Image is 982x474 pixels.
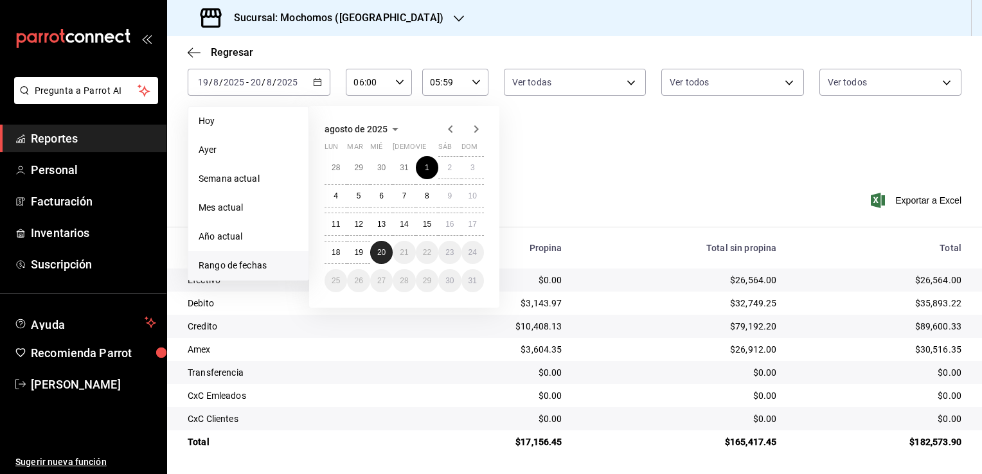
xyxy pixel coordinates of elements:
span: - [246,77,249,87]
div: $0.00 [797,366,961,379]
button: 4 de agosto de 2025 [325,184,347,207]
button: 24 de agosto de 2025 [461,241,484,264]
input: ---- [223,77,245,87]
span: Hoy [199,114,298,128]
abbr: 20 de agosto de 2025 [377,248,386,257]
span: Exportar a Excel [873,193,961,208]
abbr: domingo [461,143,478,156]
div: $0.00 [583,389,777,402]
div: $0.00 [424,366,562,379]
input: -- [197,77,209,87]
abbr: 14 de agosto de 2025 [400,220,408,229]
abbr: 2 de agosto de 2025 [447,163,452,172]
span: / [209,77,213,87]
span: / [262,77,265,87]
abbr: 11 de agosto de 2025 [332,220,340,229]
button: 20 de agosto de 2025 [370,241,393,264]
abbr: 31 de julio de 2025 [400,163,408,172]
button: 18 de agosto de 2025 [325,241,347,264]
div: CxC Emleados [188,389,404,402]
abbr: 5 de agosto de 2025 [357,191,361,200]
input: -- [250,77,262,87]
button: 8 de agosto de 2025 [416,184,438,207]
abbr: 27 de agosto de 2025 [377,276,386,285]
input: -- [266,77,272,87]
span: Reportes [31,130,156,147]
button: Pregunta a Parrot AI [14,77,158,104]
div: $0.00 [583,412,777,425]
button: 29 de julio de 2025 [347,156,370,179]
span: Inventarios [31,224,156,241]
button: open_drawer_menu [141,33,152,44]
span: / [219,77,223,87]
abbr: 3 de agosto de 2025 [470,163,475,172]
abbr: 10 de agosto de 2025 [469,191,477,200]
div: $182,573.90 [797,435,961,448]
div: $165,417.45 [583,435,777,448]
span: / [272,77,276,87]
button: 30 de agosto de 2025 [438,269,461,292]
span: Facturación [31,193,156,210]
abbr: 17 de agosto de 2025 [469,220,477,229]
abbr: 26 de agosto de 2025 [354,276,362,285]
button: 22 de agosto de 2025 [416,241,438,264]
button: 30 de julio de 2025 [370,156,393,179]
button: 7 de agosto de 2025 [393,184,415,207]
abbr: 18 de agosto de 2025 [332,248,340,257]
div: $3,604.35 [424,343,562,356]
div: $26,912.00 [583,343,777,356]
input: ---- [276,77,298,87]
div: $17,156.45 [424,435,562,448]
abbr: 15 de agosto de 2025 [423,220,431,229]
abbr: 28 de julio de 2025 [332,163,340,172]
button: 31 de julio de 2025 [393,156,415,179]
abbr: 13 de agosto de 2025 [377,220,386,229]
div: $26,564.00 [583,274,777,286]
button: 9 de agosto de 2025 [438,184,461,207]
div: $32,749.25 [583,297,777,310]
abbr: miércoles [370,143,382,156]
button: 28 de julio de 2025 [325,156,347,179]
div: Amex [188,343,404,356]
button: 15 de agosto de 2025 [416,213,438,236]
button: 29 de agosto de 2025 [416,269,438,292]
abbr: 23 de agosto de 2025 [445,248,454,257]
button: 5 de agosto de 2025 [347,184,370,207]
button: 26 de agosto de 2025 [347,269,370,292]
abbr: 24 de agosto de 2025 [469,248,477,257]
abbr: 31 de agosto de 2025 [469,276,477,285]
div: Debito [188,297,404,310]
div: $35,893.22 [797,297,961,310]
button: 2 de agosto de 2025 [438,156,461,179]
button: 31 de agosto de 2025 [461,269,484,292]
button: 28 de agosto de 2025 [393,269,415,292]
span: Ver todos [670,76,709,89]
button: 13 de agosto de 2025 [370,213,393,236]
abbr: 7 de agosto de 2025 [402,191,407,200]
button: 12 de agosto de 2025 [347,213,370,236]
div: $26,564.00 [797,274,961,286]
abbr: 30 de julio de 2025 [377,163,386,172]
input: -- [213,77,219,87]
abbr: 4 de agosto de 2025 [334,191,338,200]
button: 23 de agosto de 2025 [438,241,461,264]
span: Mes actual [199,201,298,215]
span: agosto de 2025 [325,124,388,134]
span: Ayer [199,143,298,157]
button: agosto de 2025 [325,121,403,137]
div: $0.00 [424,389,562,402]
abbr: 21 de agosto de 2025 [400,248,408,257]
a: Pregunta a Parrot AI [9,93,158,107]
button: 14 de agosto de 2025 [393,213,415,236]
button: 21 de agosto de 2025 [393,241,415,264]
abbr: 30 de agosto de 2025 [445,276,454,285]
button: 19 de agosto de 2025 [347,241,370,264]
abbr: 6 de agosto de 2025 [379,191,384,200]
div: $30,516.35 [797,343,961,356]
div: $0.00 [797,389,961,402]
abbr: 25 de agosto de 2025 [332,276,340,285]
span: [PERSON_NAME] [31,376,156,393]
button: 27 de agosto de 2025 [370,269,393,292]
div: Transferencia [188,366,404,379]
span: Rango de fechas [199,259,298,272]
